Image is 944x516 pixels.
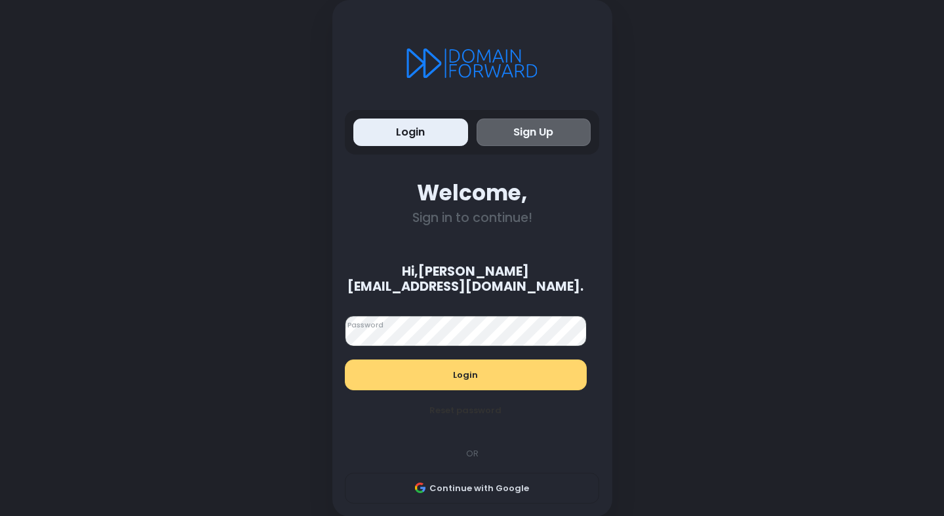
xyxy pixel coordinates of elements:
[477,119,591,147] button: Sign Up
[353,119,468,147] button: Login
[345,180,599,206] div: Welcome,
[338,264,593,295] div: Hi, [PERSON_NAME][EMAIL_ADDRESS][DOMAIN_NAME] .
[338,447,606,460] div: OR
[345,395,587,426] button: Reset password
[345,359,587,391] button: Login
[345,473,599,504] button: Continue with Google
[345,210,599,225] div: Sign in to continue!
